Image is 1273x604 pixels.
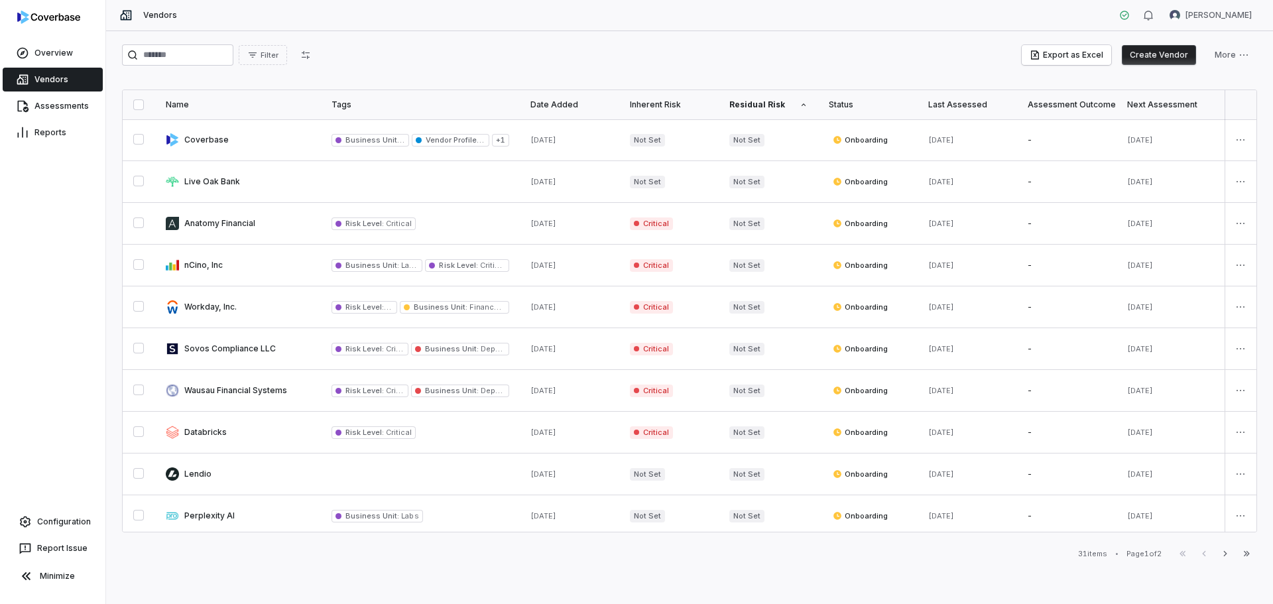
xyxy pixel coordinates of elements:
span: Onboarding [833,302,888,312]
span: Critical [384,219,411,228]
span: [DATE] [1127,511,1153,520]
td: - [1017,412,1117,453]
button: Scott McMichael avatar[PERSON_NAME] [1162,5,1260,25]
span: [DATE] [928,428,954,437]
div: Page 1 of 2 [1126,549,1162,559]
span: Onboarding [833,427,888,438]
span: [DATE] [928,386,954,395]
img: logo-D7KZi-bG.svg [17,11,80,24]
span: Not Set [729,468,764,481]
span: Risk Level : [345,428,384,437]
span: Critical [630,217,673,230]
span: Business Unit : [414,302,467,312]
img: Scott McMichael avatar [1170,10,1180,21]
span: Not Set [729,176,764,188]
span: Critical [630,301,673,314]
span: Critical [630,385,673,397]
td: - [1017,453,1117,495]
td: - [1017,328,1117,370]
span: Filter [261,50,278,60]
span: [DATE] [1127,386,1153,395]
span: Not Set [630,510,665,522]
span: [DATE] [530,219,556,228]
span: [DATE] [1127,219,1153,228]
span: Critical [630,426,673,439]
span: [DATE] [1127,344,1153,353]
span: Not Set [630,468,665,481]
span: [DATE] [1127,135,1153,145]
span: Risk Level : [345,219,384,228]
span: Critical [384,344,411,353]
span: [DATE] [928,511,954,520]
span: Risk Level : [345,386,384,395]
div: Date Added [530,99,609,110]
span: Onboarding [833,135,888,145]
span: [DATE] [928,302,954,312]
span: [DATE] [928,469,954,479]
div: Status [829,99,907,110]
span: [DATE] [530,469,556,479]
span: Business Unit : [425,344,479,353]
span: Finance Accounting [467,302,544,312]
span: Not Set [630,176,665,188]
button: More [1207,45,1257,65]
span: [DATE] [530,386,556,395]
span: [DATE] [1127,302,1153,312]
span: [DATE] [1127,469,1153,479]
span: [DATE] [530,135,556,145]
button: Filter [239,45,287,65]
span: Onboarding [833,469,888,479]
td: - [1017,245,1117,286]
span: Critical [630,343,673,355]
a: Configuration [5,510,100,534]
div: Inherent Risk [630,99,708,110]
span: Labs [399,511,418,520]
a: Overview [3,41,103,65]
span: [DATE] [1127,428,1153,437]
span: Deposits [479,344,515,353]
a: Vendors [3,68,103,91]
span: [DATE] [928,344,954,353]
span: [PERSON_NAME] [1185,10,1252,21]
span: Onboarding [833,385,888,396]
div: Last Assessed [928,99,1006,110]
button: Create Vendor [1122,45,1196,65]
span: [DATE] [928,135,954,145]
span: [DATE] [530,511,556,520]
span: Business Unit : [345,511,399,520]
span: Not Set [630,134,665,147]
span: [DATE] [530,261,556,270]
span: Onboarding [833,176,888,187]
span: Risk Level : [439,261,477,270]
a: Reports [3,121,103,145]
span: Business Unit : [425,386,479,395]
span: [DATE] [1127,177,1153,186]
span: Onboarding [833,218,888,229]
span: [DATE] [928,177,954,186]
div: Name [166,99,310,110]
span: Labs [399,261,418,270]
span: [DATE] [928,261,954,270]
td: - [1017,286,1117,328]
button: Minimize [5,563,100,589]
span: Not Set [729,301,764,314]
div: Assessment Outcome [1028,99,1106,110]
span: [DATE] [530,177,556,186]
span: Not Set [729,134,764,147]
span: Business Unit : [345,261,399,270]
span: Not Set [729,259,764,272]
span: [DATE] [530,344,556,353]
span: Onboarding [833,343,888,354]
td: - [1017,203,1117,245]
span: Risk Level : [345,302,391,312]
div: 31 items [1078,549,1107,559]
span: Critical [384,428,411,437]
span: + 1 [492,134,509,147]
span: [DATE] [1127,261,1153,270]
span: Critical [384,386,411,395]
span: Vendors [143,10,177,21]
span: Vendor Profile : [426,135,484,145]
span: [DATE] [530,302,556,312]
span: Not Set [729,426,764,439]
span: Critical [478,261,505,270]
